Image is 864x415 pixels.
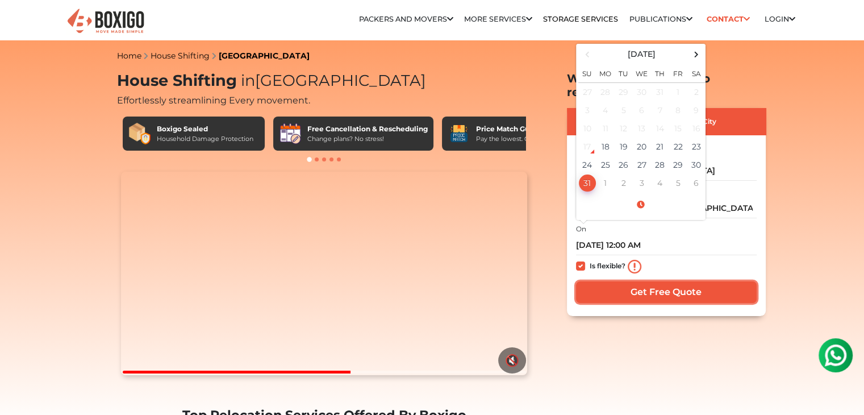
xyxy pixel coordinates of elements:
[651,63,669,83] th: Th
[448,122,470,145] img: Price Match Guarantee
[590,259,625,271] label: Is flexible?
[11,11,34,34] img: whatsapp-icon.svg
[543,15,618,23] a: Storage Services
[687,63,706,83] th: Sa
[307,124,428,134] div: Free Cancellation & Rescheduling
[476,134,562,144] div: Pay the lowest. Guaranteed!
[578,200,703,210] a: Select Time
[219,51,310,61] a: [GEOGRAPHIC_DATA]
[628,260,641,273] img: info
[151,51,210,61] a: House Shifting
[576,281,757,303] input: Get Free Quote
[66,7,145,35] img: Boxigo
[117,72,532,90] h1: House Shifting
[476,124,562,134] div: Price Match Guarantee
[765,15,795,23] a: Login
[576,224,586,234] label: On
[579,47,595,62] span: Previous Month
[117,51,141,61] a: Home
[688,47,704,62] span: Next Month
[237,71,426,90] span: [GEOGRAPHIC_DATA]
[578,63,596,83] th: Su
[629,15,692,23] a: Publications
[596,63,615,83] th: Mo
[596,46,687,63] th: Select Month
[157,124,253,134] div: Boxigo Sealed
[359,15,453,23] a: Packers and Movers
[241,71,255,90] span: in
[498,347,526,374] button: 🔇
[157,134,253,144] div: Household Damage Protection
[669,63,687,83] th: Fr
[703,10,754,28] a: Contact
[307,134,428,144] div: Change plans? No stress!
[121,172,527,375] video: Your browser does not support the video tag.
[279,122,302,145] img: Free Cancellation & Rescheduling
[633,63,651,83] th: We
[128,122,151,145] img: Boxigo Sealed
[576,235,757,255] input: Moving date
[579,138,596,155] div: 17
[117,95,310,106] span: Effortlessly streamlining Every movement.
[464,15,532,23] a: More services
[567,72,766,99] h2: Where are you going to relocate?
[615,63,633,83] th: Tu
